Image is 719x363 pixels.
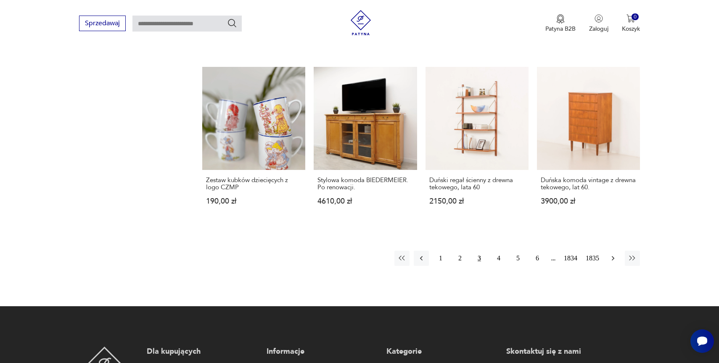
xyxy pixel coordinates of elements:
p: Dla kupujących [147,347,258,357]
button: Szukaj [227,18,237,28]
button: 2 [452,251,468,266]
p: Koszyk [622,25,640,33]
p: Kategorie [386,347,498,357]
button: 6 [530,251,545,266]
a: Sprzedawaj [79,21,126,27]
img: Ikona koszyka [626,14,635,23]
div: 0 [632,13,639,21]
button: 3 [472,251,487,266]
h3: Stylowa komoda BIEDERMEIER. Po renowacji. [317,177,413,191]
iframe: Smartsupp widget button [690,329,714,353]
button: Zaloguj [589,14,608,33]
button: 1834 [562,251,579,266]
p: Skontaktuj się z nami [506,347,618,357]
p: 2150,00 zł [429,198,525,205]
button: Sprzedawaj [79,16,126,31]
button: 5 [510,251,526,266]
a: Zestaw kubków dziecięcych z logo CZMPZestaw kubków dziecięcych z logo CZMP190,00 zł [202,67,305,221]
p: Zaloguj [589,25,608,33]
a: Duński regał ścienny z drewna tekowego, lata 60Duński regał ścienny z drewna tekowego, lata 60215... [426,67,529,221]
p: 3900,00 zł [541,198,636,205]
a: Ikona medaluPatyna B2B [545,14,576,33]
p: 190,00 zł [206,198,301,205]
a: Duńska komoda vintage z drewna tekowego, lat 60.Duńska komoda vintage z drewna tekowego, lat 60.3... [537,67,640,221]
img: Ikonka użytkownika [595,14,603,23]
button: 1 [433,251,448,266]
button: 0Koszyk [622,14,640,33]
p: Informacje [267,347,378,357]
h3: Duński regał ścienny z drewna tekowego, lata 60 [429,177,525,191]
h3: Duńska komoda vintage z drewna tekowego, lat 60. [541,177,636,191]
p: Patyna B2B [545,25,576,33]
button: 4 [491,251,506,266]
h3: Zestaw kubków dziecięcych z logo CZMP [206,177,301,191]
img: Patyna - sklep z meblami i dekoracjami vintage [348,10,373,35]
button: Patyna B2B [545,14,576,33]
button: 1835 [584,251,601,266]
img: Ikona medalu [556,14,565,24]
a: Stylowa komoda BIEDERMEIER. Po renowacji.Stylowa komoda BIEDERMEIER. Po renowacji.4610,00 zł [314,67,417,221]
p: 4610,00 zł [317,198,413,205]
